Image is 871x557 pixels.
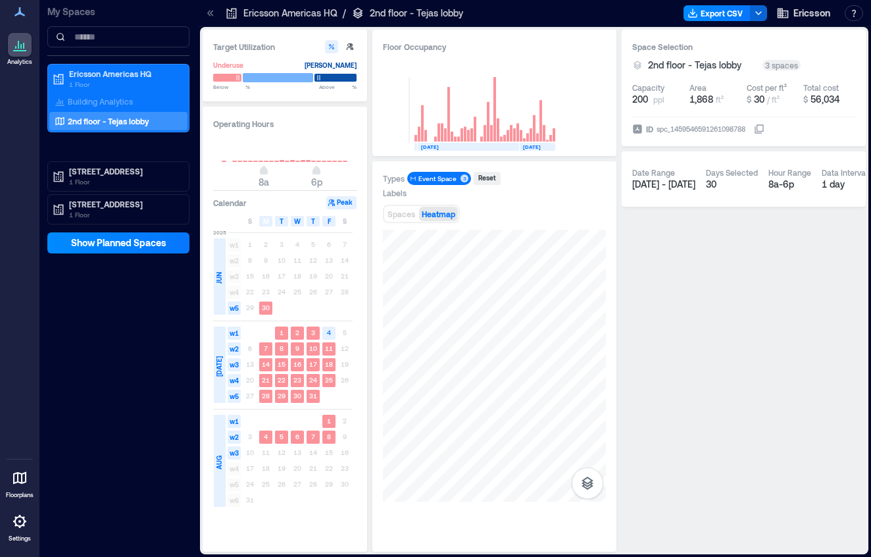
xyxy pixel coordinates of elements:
span: w2 [228,342,241,356]
text: 18 [325,360,333,368]
span: 1,868 [689,93,713,105]
span: M [263,216,269,226]
span: JUN [214,272,224,284]
div: Reset [476,172,498,184]
text: 29 [278,392,286,400]
button: 2nd floor - Tejas lobby [648,59,757,72]
div: 3 [460,174,468,182]
div: 8a - 6p [768,178,811,191]
span: $ [747,95,751,104]
text: 24 [309,376,317,384]
div: Data Interval [822,167,868,178]
span: 200 [632,93,648,106]
text: 11 [325,344,333,352]
span: w4 [228,374,241,387]
text: 30 [262,304,270,311]
span: w6 [228,494,241,507]
p: 2nd floor - Tejas lobby [370,7,463,20]
h3: Target Utilization [213,40,357,53]
text: 31 [309,392,317,400]
span: Show Planned Spaces [71,236,166,250]
text: 23 [293,376,301,384]
text: [DATE] [418,144,436,150]
text: 28 [262,392,270,400]
button: Spaces [385,207,418,221]
p: Floorplans [6,491,34,499]
text: 16 [293,360,301,368]
p: [STREET_ADDRESS] [69,166,180,176]
a: Settings [4,506,36,546]
span: 2nd floor - Tejas lobby [648,59,741,72]
span: w4 [228,286,241,299]
span: w3 [228,270,241,283]
text: 9 [295,344,299,352]
text: 4 [327,329,331,336]
text: 22 [278,376,286,384]
text: 1 [280,329,284,336]
h3: Operating Hours [213,117,357,130]
text: 4 [264,433,268,440]
button: 200 ppl [632,93,684,106]
span: ft² [716,95,724,104]
span: w2 [228,431,241,444]
div: 30 [706,178,758,191]
text: 1 [327,417,331,425]
span: S [248,216,252,226]
p: Ericsson Americas HQ [69,68,180,79]
text: 10 [309,344,317,352]
span: 30 [754,93,764,105]
div: spc_1459546591261098788 [655,122,747,136]
h3: Space Selection [632,40,855,53]
text: [DATE] [421,144,439,150]
p: 2nd floor - Tejas lobby [68,116,149,126]
text: 8 [327,433,331,440]
span: AUG [214,456,224,469]
span: T [311,216,315,226]
span: w1 [228,327,241,340]
div: Capacity [632,82,664,93]
text: 5 [280,433,284,440]
p: 1 Floor [69,79,180,90]
text: 3 [311,329,315,336]
text: 7 [264,344,268,352]
span: ppl [653,94,664,105]
span: w3 [228,446,241,460]
span: w5 [228,302,241,315]
p: Settings [9,535,31,543]
span: w5 [228,390,241,403]
span: Above % [319,83,357,91]
a: Floorplans [2,462,37,503]
span: Below % [213,83,250,91]
div: [PERSON_NAME] [305,59,357,72]
h3: Calendar [213,196,247,209]
p: Ericsson Americas HQ [243,7,337,20]
div: 1 day [822,178,868,191]
button: Ericsson [772,3,834,24]
div: Days Selected [706,167,758,178]
button: Heatmap [419,207,458,221]
div: 3 spaces [762,60,801,70]
div: Floor Occupancy [383,40,606,53]
button: Reset [474,172,501,185]
span: 56,034 [810,93,840,105]
text: 7 [311,433,315,440]
button: Export CSV [684,5,751,21]
span: Spaces [387,209,415,219]
a: Analytics [3,29,36,70]
div: Hour Range [768,167,811,178]
text: 14 [262,360,270,368]
span: 8a [259,176,269,188]
p: [STREET_ADDRESS] [69,199,180,209]
span: w4 [228,462,241,475]
span: F [328,216,331,226]
text: 8 [280,344,284,352]
span: T [280,216,284,226]
div: Labels [383,188,407,198]
div: Event Space [418,174,457,183]
p: 1 Floor [69,176,180,187]
span: $ [803,95,808,104]
text: 15 [278,360,286,368]
span: Ericsson [793,7,830,20]
div: Date Range [632,167,675,178]
text: 6 [295,433,299,440]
